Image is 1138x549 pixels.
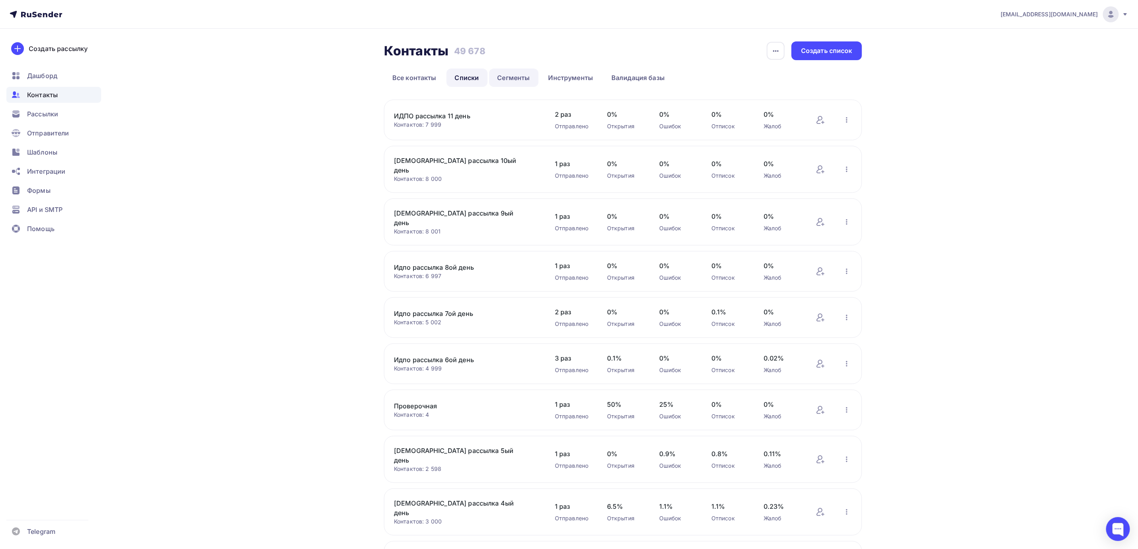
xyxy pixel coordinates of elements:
[659,172,695,180] div: Ошибок
[555,514,591,522] div: Отправлено
[764,400,800,409] span: 0%
[394,518,539,525] div: Контактов: 3 000
[29,44,88,53] div: Создать рассылку
[555,502,591,511] span: 1 раз
[394,121,539,129] div: Контактов: 7 999
[764,307,800,317] span: 0%
[764,110,800,119] span: 0%
[607,449,643,459] span: 0%
[394,401,529,411] a: Проверочная
[711,353,748,363] span: 0%
[764,274,800,282] div: Жалоб
[764,353,800,363] span: 0.02%
[607,412,643,420] div: Открытия
[607,172,643,180] div: Открытия
[607,261,643,271] span: 0%
[394,355,529,365] a: Идпо рассылка 6ой день
[764,224,800,232] div: Жалоб
[454,45,486,57] h3: 49 678
[659,320,695,328] div: Ошибок
[607,320,643,328] div: Открытия
[764,261,800,271] span: 0%
[659,462,695,470] div: Ошибок
[711,400,748,409] span: 0%
[394,465,539,473] div: Контактов: 2 598
[6,68,101,84] a: Дашборд
[394,309,529,318] a: Идпо рассылка 7ой день
[27,90,58,100] span: Контакты
[394,365,539,373] div: Контактов: 4 999
[711,224,748,232] div: Отписок
[555,159,591,169] span: 1 раз
[540,69,602,87] a: Инструменты
[6,144,101,160] a: Шаблоны
[764,462,800,470] div: Жалоб
[27,186,51,195] span: Формы
[555,366,591,374] div: Отправлено
[711,159,748,169] span: 0%
[6,106,101,122] a: Рассылки
[607,224,643,232] div: Открытия
[6,125,101,141] a: Отправители
[711,172,748,180] div: Отписок
[555,412,591,420] div: Отправлено
[555,261,591,271] span: 1 раз
[1001,6,1128,22] a: [EMAIL_ADDRESS][DOMAIN_NAME]
[711,502,748,511] span: 1.1%
[603,69,673,87] a: Валидация базы
[659,514,695,522] div: Ошибок
[659,110,695,119] span: 0%
[394,175,539,183] div: Контактов: 8 000
[607,514,643,522] div: Открытия
[555,122,591,130] div: Отправлено
[711,449,748,459] span: 0.8%
[659,224,695,232] div: Ошибок
[659,449,695,459] span: 0.9%
[27,224,55,233] span: Помощь
[394,498,529,518] a: [DEMOGRAPHIC_DATA] рассылка 4ый день
[6,87,101,103] a: Контакты
[27,71,57,80] span: Дашборд
[394,208,529,227] a: [DEMOGRAPHIC_DATA] рассылка 9ый день
[555,212,591,221] span: 1 раз
[764,449,800,459] span: 0.11%
[555,400,591,409] span: 1 раз
[764,159,800,169] span: 0%
[659,307,695,317] span: 0%
[555,320,591,328] div: Отправлено
[659,400,695,409] span: 25%
[764,320,800,328] div: Жалоб
[555,307,591,317] span: 2 раз
[555,110,591,119] span: 2 раз
[711,307,748,317] span: 0.1%
[659,159,695,169] span: 0%
[764,366,800,374] div: Жалоб
[607,462,643,470] div: Открытия
[659,261,695,271] span: 0%
[6,182,101,198] a: Формы
[384,43,449,59] h2: Контакты
[764,514,800,522] div: Жалоб
[711,110,748,119] span: 0%
[607,502,643,511] span: 6.5%
[555,224,591,232] div: Отправлено
[607,307,643,317] span: 0%
[659,122,695,130] div: Ошибок
[555,172,591,180] div: Отправлено
[27,147,57,157] span: Шаблоны
[489,69,539,87] a: Сегменты
[659,412,695,420] div: Ошибок
[27,167,65,176] span: Интеграции
[555,274,591,282] div: Отправлено
[394,446,529,465] a: [DEMOGRAPHIC_DATA] рассылка 5ый день
[555,353,591,363] span: 3 раз
[555,462,591,470] div: Отправлено
[764,502,800,511] span: 0.23%
[607,366,643,374] div: Открытия
[711,462,748,470] div: Отписок
[607,122,643,130] div: Открытия
[764,172,800,180] div: Жалоб
[659,274,695,282] div: Ошибок
[711,274,748,282] div: Отписок
[384,69,445,87] a: Все контакты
